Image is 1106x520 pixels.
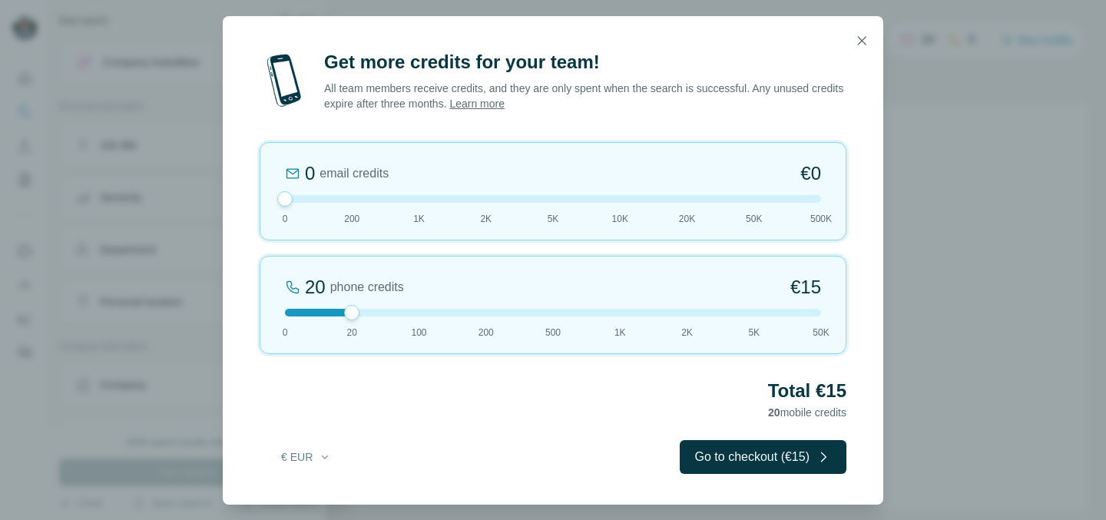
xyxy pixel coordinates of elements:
[324,81,846,111] p: All team members receive credits, and they are only spent when the search is successful. Any unus...
[813,326,829,339] span: 50K
[810,212,832,226] span: 500K
[347,326,357,339] span: 20
[283,326,288,339] span: 0
[320,164,389,183] span: email credits
[305,275,326,300] div: 20
[680,440,846,474] button: Go to checkout (€15)
[260,379,846,403] h2: Total €15
[449,98,505,110] a: Learn more
[790,275,821,300] span: €15
[768,406,780,419] span: 20
[478,326,494,339] span: 200
[681,326,693,339] span: 2K
[283,212,288,226] span: 0
[679,212,695,226] span: 20K
[545,326,561,339] span: 500
[614,326,626,339] span: 1K
[413,212,425,226] span: 1K
[768,406,846,419] span: mobile credits
[480,212,492,226] span: 2K
[548,212,559,226] span: 5K
[748,326,760,339] span: 5K
[800,161,821,186] span: €0
[270,443,342,471] button: € EUR
[260,50,309,111] img: mobile-phone
[305,161,315,186] div: 0
[411,326,426,339] span: 100
[344,212,359,226] span: 200
[612,212,628,226] span: 10K
[330,278,404,296] span: phone credits
[746,212,762,226] span: 50K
